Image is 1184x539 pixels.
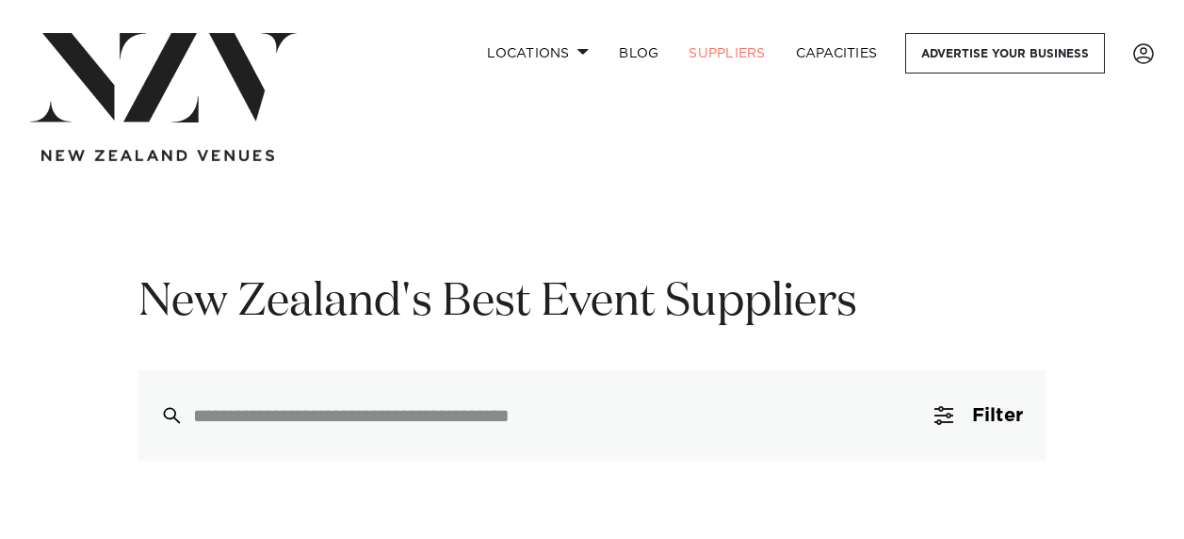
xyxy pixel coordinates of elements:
[138,273,1046,333] h1: New Zealand's Best Event Suppliers
[781,33,893,73] a: Capacities
[972,406,1023,425] span: Filter
[472,33,604,73] a: Locations
[41,150,274,162] img: new-zealand-venues-text.png
[30,33,297,122] img: nzv-logo.png
[604,33,673,73] a: BLOG
[912,370,1046,461] button: Filter
[673,33,780,73] a: SUPPLIERS
[905,33,1105,73] a: Advertise your business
